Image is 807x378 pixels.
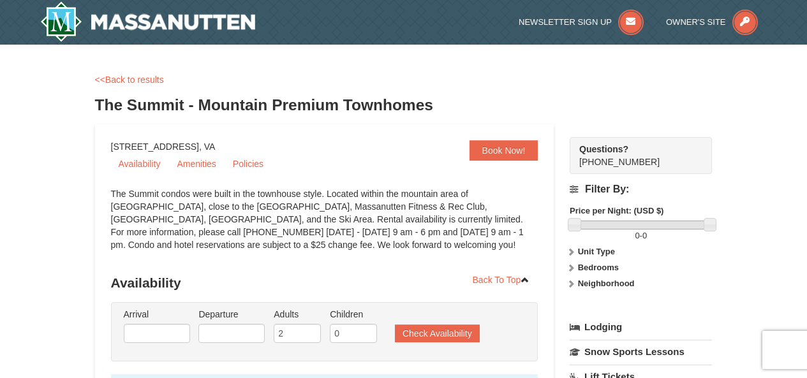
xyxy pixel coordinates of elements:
[40,1,256,42] a: Massanutten Resort
[579,143,689,167] span: [PHONE_NUMBER]
[570,340,712,363] a: Snow Sports Lessons
[578,247,615,256] strong: Unit Type
[579,144,628,154] strong: Questions?
[169,154,223,173] a: Amenities
[464,270,538,289] a: Back To Top
[578,279,635,288] strong: Neighborhood
[124,308,190,321] label: Arrival
[95,75,164,85] a: <<Back to results
[274,308,321,321] label: Adults
[198,308,265,321] label: Departure
[570,206,663,215] strong: Price per Night: (USD $)
[111,270,538,296] h3: Availability
[519,17,612,27] span: Newsletter Sign Up
[40,1,256,42] img: Massanutten Resort Logo
[95,92,713,118] h3: The Summit - Mountain Premium Townhomes
[330,308,377,321] label: Children
[111,154,168,173] a: Availability
[635,231,639,240] span: 0
[519,17,644,27] a: Newsletter Sign Up
[395,324,480,342] button: Check Availability
[570,316,712,338] a: Lodging
[642,231,647,240] span: 0
[666,17,758,27] a: Owner's Site
[570,229,712,242] label: -
[570,184,712,195] h4: Filter By:
[225,154,271,173] a: Policies
[666,17,726,27] span: Owner's Site
[111,187,538,264] div: The Summit condos were built in the townhouse style. Located within the mountain area of [GEOGRAP...
[470,140,538,161] a: Book Now!
[578,263,619,272] strong: Bedrooms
